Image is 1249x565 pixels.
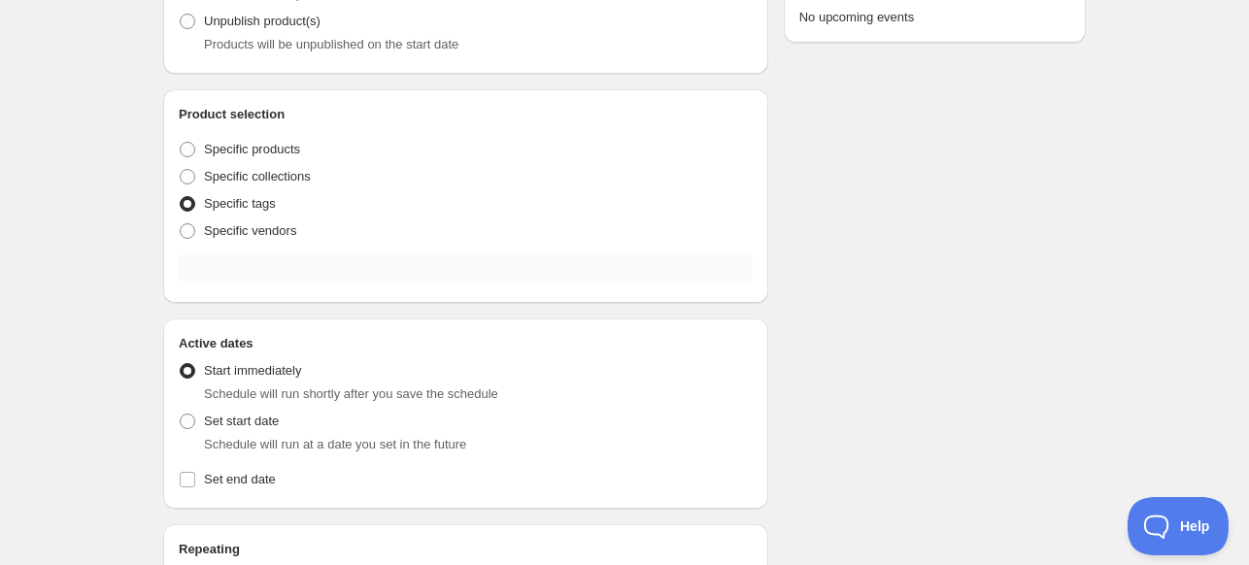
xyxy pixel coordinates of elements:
[179,540,753,559] h2: Repeating
[204,169,311,183] span: Specific collections
[204,223,296,238] span: Specific vendors
[179,105,753,124] h2: Product selection
[1128,497,1230,555] iframe: Toggle Customer Support
[204,142,300,156] span: Specific products
[204,386,498,401] span: Schedule will run shortly after you save the schedule
[204,472,276,486] span: Set end date
[204,196,276,211] span: Specific tags
[179,334,753,353] h2: Active dates
[204,363,301,378] span: Start immediately
[204,37,458,51] span: Products will be unpublished on the start date
[204,414,279,428] span: Set start date
[204,437,466,451] span: Schedule will run at a date you set in the future
[204,14,321,28] span: Unpublish product(s)
[799,8,1070,27] p: No upcoming events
